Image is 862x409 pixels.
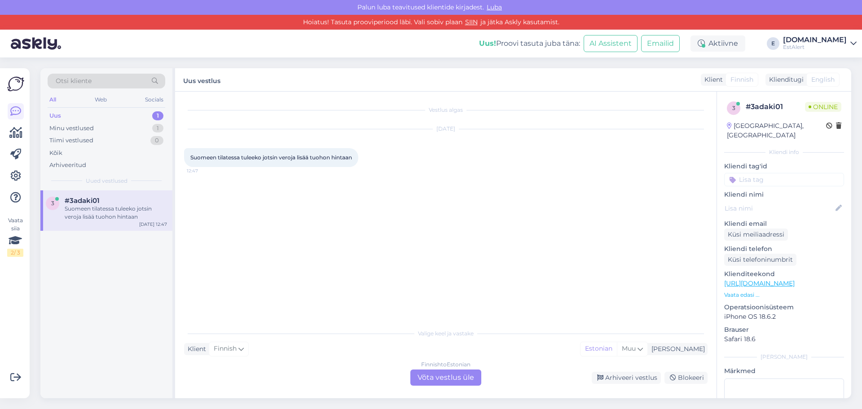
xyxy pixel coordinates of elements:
div: Socials [143,94,165,106]
p: Vaata edasi ... [724,291,844,299]
p: Kliendi email [724,219,844,229]
div: Estonian [581,342,617,356]
div: Aktiivne [690,35,745,52]
input: Lisa nimi [725,203,834,213]
span: Luba [484,3,505,11]
div: [DATE] 12:47 [139,221,167,228]
label: Uus vestlus [183,74,220,86]
div: Võta vestlus üle [410,369,481,386]
div: All [48,94,58,106]
div: Kliendi info [724,148,844,156]
span: Finnish [214,344,237,354]
span: Otsi kliente [56,76,92,86]
p: iPhone OS 18.6.2 [724,312,844,321]
button: AI Assistent [584,35,638,52]
span: Suomeen tilatessa tuleeko jotsin veroja lisää tuohon hintaan [190,154,352,161]
div: Küsi meiliaadressi [724,229,788,241]
div: Proovi tasuta juba täna: [479,38,580,49]
input: Lisa tag [724,173,844,186]
a: [DOMAIN_NAME]EstAlert [783,36,857,51]
span: 3 [51,200,54,207]
div: EstAlert [783,44,847,51]
p: Operatsioonisüsteem [724,303,844,312]
div: # 3adaki01 [746,101,805,112]
div: Arhiveeritud [49,161,86,170]
div: 1 [152,111,163,120]
div: [GEOGRAPHIC_DATA], [GEOGRAPHIC_DATA] [727,121,826,140]
p: Kliendi telefon [724,244,844,254]
div: 1 [152,124,163,133]
div: Klient [184,344,206,354]
div: [PERSON_NAME] [648,344,705,354]
span: 3 [732,105,735,111]
span: Muu [622,344,636,352]
p: Brauser [724,325,844,334]
div: Blokeeri [664,372,708,384]
span: Uued vestlused [86,177,128,185]
span: Online [805,102,841,112]
div: 2 / 3 [7,249,23,257]
span: Finnish [730,75,753,84]
button: Emailid [641,35,680,52]
div: Arhiveeri vestlus [592,372,661,384]
p: Klienditeekond [724,269,844,279]
b: Uus! [479,39,496,48]
a: [URL][DOMAIN_NAME] [724,279,795,287]
span: 12:47 [187,167,220,174]
div: Uus [49,111,61,120]
div: Web [93,94,109,106]
p: Safari 18.6 [724,334,844,344]
div: Klient [701,75,723,84]
span: English [811,75,835,84]
div: Tiimi vestlused [49,136,93,145]
div: E [767,37,779,50]
a: SIIN [462,18,480,26]
div: Finnish to Estonian [421,361,471,369]
img: Askly Logo [7,75,24,92]
div: Vaata siia [7,216,23,257]
div: Küsi telefoninumbrit [724,254,796,266]
div: [DATE] [184,125,708,133]
span: #3adaki01 [65,197,100,205]
div: Vestlus algas [184,106,708,114]
p: Kliendi tag'id [724,162,844,171]
div: [DOMAIN_NAME] [783,36,847,44]
div: Klienditugi [765,75,804,84]
div: Valige keel ja vastake [184,330,708,338]
div: Minu vestlused [49,124,94,133]
div: Kõik [49,149,62,158]
div: 0 [150,136,163,145]
div: [PERSON_NAME] [724,353,844,361]
p: Märkmed [724,366,844,376]
p: Kliendi nimi [724,190,844,199]
div: Suomeen tilatessa tuleeko jotsin veroja lisää tuohon hintaan [65,205,167,221]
